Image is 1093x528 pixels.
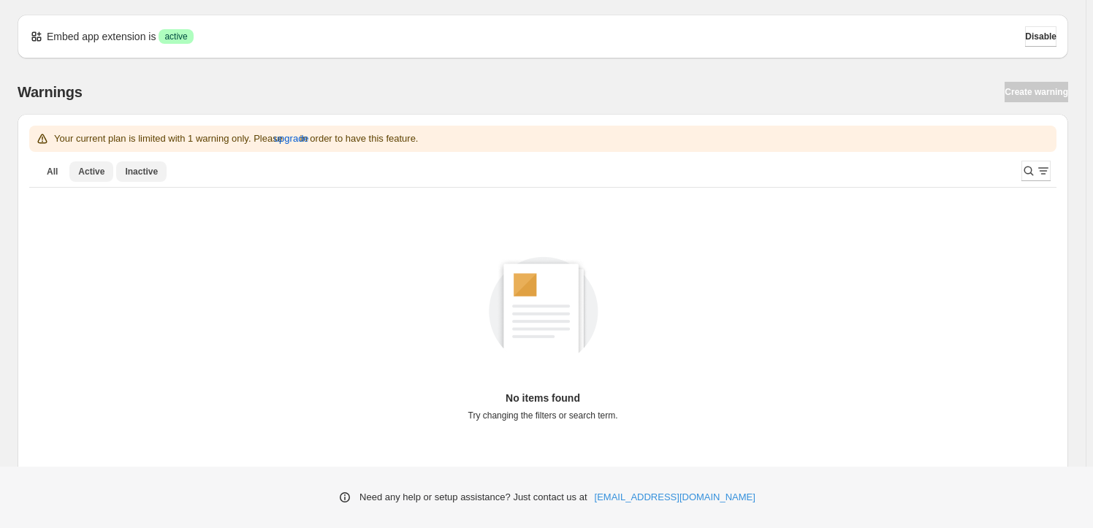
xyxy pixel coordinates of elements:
span: active [164,31,187,42]
span: upgrade [274,131,309,146]
a: [EMAIL_ADDRESS][DOMAIN_NAME] [595,490,755,505]
h2: Warnings [18,83,83,101]
p: No items found [468,391,618,405]
button: Disable [1025,26,1056,47]
p: Your current plan is limited with 1 warning only. Please in order to have this feature. [54,131,418,146]
p: Try changing the filters or search term. [468,410,618,421]
span: Inactive [125,166,158,177]
span: Active [78,166,104,177]
span: Disable [1025,31,1056,42]
span: All [47,166,58,177]
button: Search and filter results [1021,161,1051,181]
p: Embed app extension is [47,29,156,44]
button: upgrade [274,127,309,150]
